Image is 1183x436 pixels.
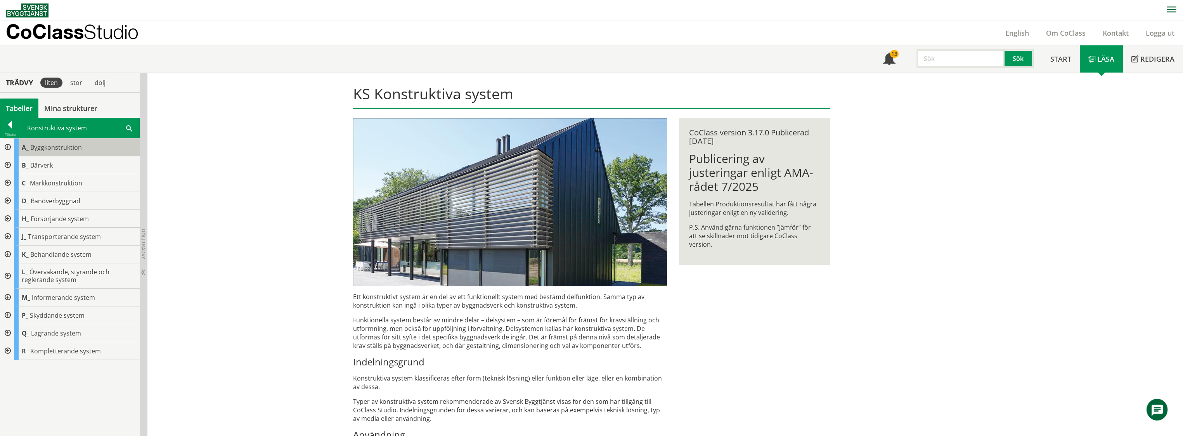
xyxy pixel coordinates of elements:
span: H_ [22,215,29,223]
span: Transporterande system [28,232,101,241]
p: Ett konstruktivt system är en del av ett funktionellt system med bestämd delfunktion. Samma typ a... [353,292,667,310]
span: J_ [22,232,26,241]
span: A_ [22,143,29,152]
p: CoClass [6,27,139,36]
span: Notifikationer [883,54,895,66]
div: stor [66,78,87,88]
h1: Publicering av justeringar enligt AMA-rådet 7/2025 [689,152,820,194]
span: D_ [22,197,29,205]
span: Sök i tabellen [126,124,132,132]
p: Funktionella system består av mindre delar – delsystem – som är föremål för främst för krav­ställ... [353,316,667,350]
a: Logga ut [1137,28,1183,38]
img: Svensk Byggtjänst [6,3,48,17]
a: English [997,28,1038,38]
span: P_ [22,311,28,320]
span: Dölj trädvy [140,229,147,259]
span: Redigera [1140,54,1174,64]
p: Typer av konstruktiva system rekommenderade av Svensk Byggtjänst visas för den som har tillgång t... [353,397,667,423]
button: Sök [1005,49,1033,68]
span: Markkonstruktion [30,179,82,187]
span: B_ [22,161,29,170]
div: Konstruktiva system [20,118,139,138]
span: Informerande system [32,293,95,302]
span: R_ [22,347,29,355]
div: liten [40,78,62,88]
p: P.S. Använd gärna funktionen ”Jämför” för att se skillnader mot tidigare CoClass version. [689,223,820,249]
a: Om CoClass [1038,28,1094,38]
span: Q_ [22,329,29,337]
a: Start [1042,45,1080,73]
h1: KS Konstruktiva system [353,85,830,109]
span: Start [1050,54,1071,64]
span: Bärverk [30,161,53,170]
span: Läsa [1097,54,1114,64]
span: Studio [84,20,139,43]
div: Trädvy [2,78,37,87]
a: 13 [875,45,904,73]
span: K_ [22,250,29,259]
span: L_ [22,268,28,276]
h3: Indelningsgrund [353,356,667,368]
span: Försörjande system [31,215,89,223]
a: Läsa [1080,45,1123,73]
span: Kompletterande system [30,347,101,355]
img: structural-solar-shading.jpg [353,118,667,286]
span: Behandlande system [30,250,92,259]
div: 13 [890,50,899,58]
span: C_ [22,179,28,187]
a: CoClassStudio [6,21,155,45]
span: Lagrande system [31,329,81,337]
a: Kontakt [1094,28,1137,38]
p: Tabellen Produktionsresultat har fått några justeringar enligt en ny validering. [689,200,820,217]
span: Övervakande, styrande och reglerande system [22,268,109,284]
p: Konstruktiva system klassificeras efter form (teknisk lösning) eller funktion eller läge, eller e... [353,374,667,391]
span: Banöverbyggnad [31,197,80,205]
span: Skyddande system [30,311,85,320]
a: Mina strukturer [38,99,103,118]
div: Tillbaka [0,131,20,138]
input: Sök [916,49,1005,68]
div: CoClass version 3.17.0 Publicerad [DATE] [689,128,820,145]
span: M_ [22,293,30,302]
a: Redigera [1123,45,1183,73]
span: Byggkonstruktion [30,143,82,152]
div: dölj [90,78,110,88]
